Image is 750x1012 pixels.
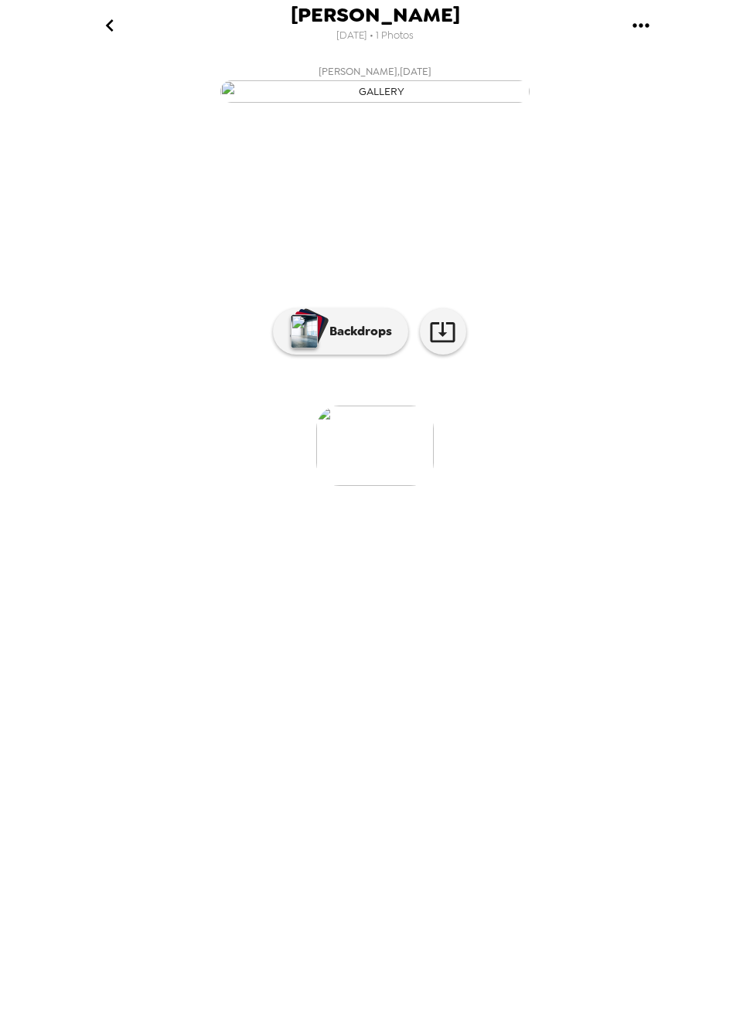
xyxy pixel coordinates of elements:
[273,308,408,355] button: Backdrops
[66,58,684,107] button: [PERSON_NAME],[DATE]
[319,63,431,80] span: [PERSON_NAME] , [DATE]
[220,80,530,103] img: gallery
[291,5,460,25] span: [PERSON_NAME]
[322,322,392,341] p: Backdrops
[316,406,434,486] img: gallery
[336,25,414,46] span: [DATE] • 1 Photos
